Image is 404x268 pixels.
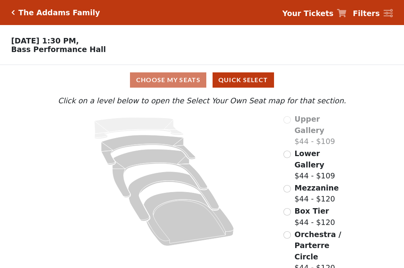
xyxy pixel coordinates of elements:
[18,8,100,17] h5: The Addams Family
[294,205,335,228] label: $44 - $120
[213,72,274,88] button: Quick Select
[56,95,348,106] p: Click on a level below to open the Select Your Own Seat map for that section.
[101,135,196,165] path: Lower Gallery - Seats Available: 206
[294,115,324,135] span: Upper Gallery
[282,9,334,18] strong: Your Tickets
[294,113,348,147] label: $44 - $109
[294,230,341,261] span: Orchestra / Parterre Circle
[353,9,380,18] strong: Filters
[144,192,234,246] path: Orchestra / Parterre Circle - Seats Available: 78
[353,8,393,19] a: Filters
[294,148,348,182] label: $44 - $109
[294,183,339,192] span: Mezzanine
[11,10,15,15] a: Click here to go back to filters
[294,149,324,169] span: Lower Gallery
[282,8,346,19] a: Your Tickets
[294,182,339,205] label: $44 - $120
[94,117,184,139] path: Upper Gallery - Seats Available: 0
[294,207,329,215] span: Box Tier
